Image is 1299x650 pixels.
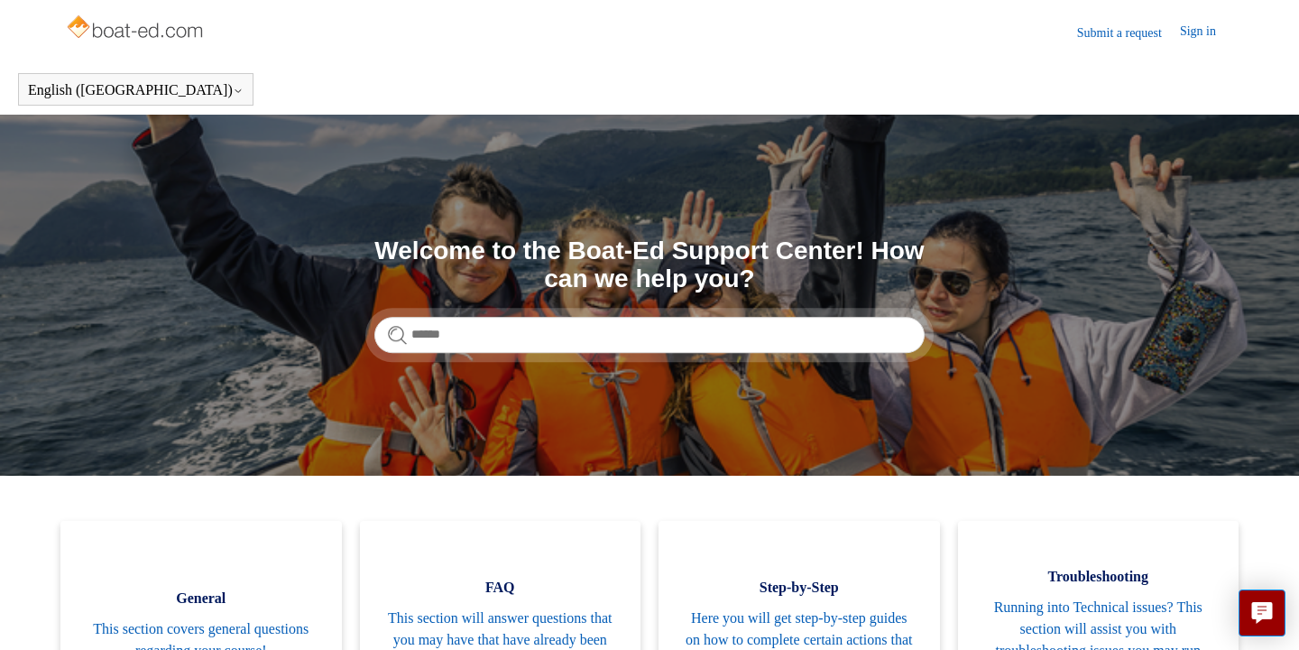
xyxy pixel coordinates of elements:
span: Step-by-Step [686,577,913,599]
span: General [88,588,315,609]
span: FAQ [387,577,614,599]
button: Live chat [1239,590,1285,636]
h1: Welcome to the Boat-Ed Support Center! How can we help you? [374,237,925,293]
img: Boat-Ed Help Center home page [65,11,208,47]
a: Submit a request [1077,23,1180,42]
button: English ([GEOGRAPHIC_DATA]) [28,82,244,98]
a: Sign in [1180,22,1234,43]
span: Troubleshooting [985,566,1212,588]
input: Search [374,317,925,353]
